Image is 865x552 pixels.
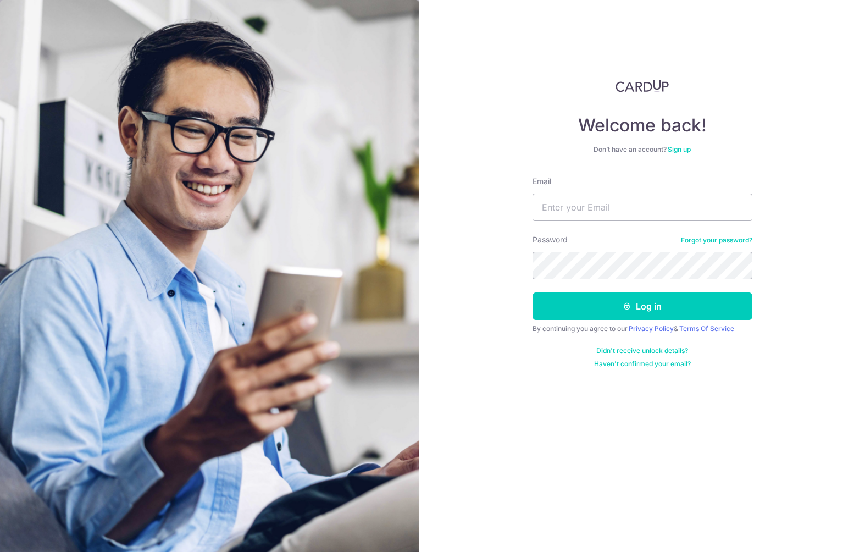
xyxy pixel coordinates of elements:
img: CardUp Logo [616,79,669,92]
label: Email [533,176,551,187]
h4: Welcome back! [533,114,752,136]
button: Log in [533,292,752,320]
a: Privacy Policy [629,324,674,333]
a: Sign up [668,145,691,153]
a: Haven't confirmed your email? [594,360,691,368]
a: Terms Of Service [679,324,734,333]
div: By continuing you agree to our & [533,324,752,333]
div: Don’t have an account? [533,145,752,154]
a: Didn't receive unlock details? [596,346,688,355]
a: Forgot your password? [681,236,752,245]
input: Enter your Email [533,194,752,221]
label: Password [533,234,568,245]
